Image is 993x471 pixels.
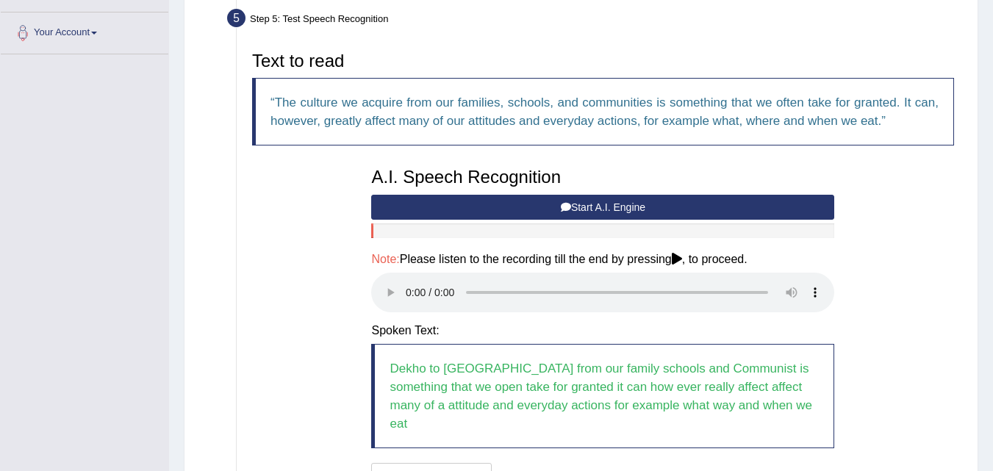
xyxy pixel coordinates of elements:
div: Step 5: Test Speech Recognition [221,4,971,37]
q: The culture we acquire from our families, schools, and communities is something that we often tak... [270,96,939,128]
span: Note: [371,253,399,265]
h4: Please listen to the recording till the end by pressing , to proceed. [371,253,834,266]
h3: Text to read [252,51,954,71]
blockquote: Dekho to [GEOGRAPHIC_DATA] from our family schools and Communist is something that we open take f... [371,344,834,448]
button: Start A.I. Engine [371,195,834,220]
h3: A.I. Speech Recognition [371,168,834,187]
a: Your Account [1,12,168,49]
h4: Spoken Text: [371,324,834,337]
